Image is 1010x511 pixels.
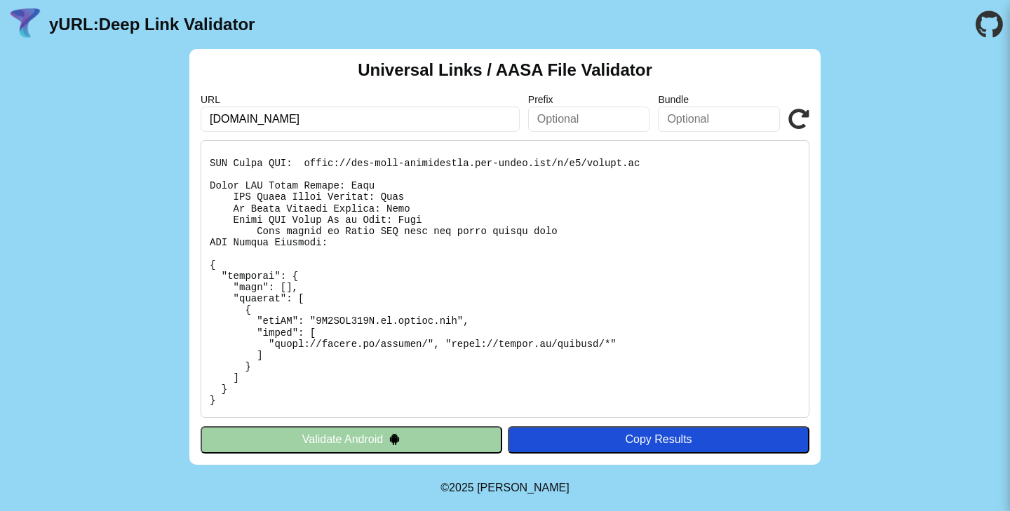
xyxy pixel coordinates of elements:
div: Copy Results [515,433,802,446]
label: URL [201,94,520,105]
footer: © [440,465,569,511]
h2: Universal Links / AASA File Validator [358,60,652,80]
input: Optional [528,107,650,132]
span: 2025 [449,482,474,493]
button: Validate Android [201,426,502,453]
input: Required [201,107,520,132]
label: Bundle [658,94,780,105]
pre: Lorem ipsu do: sitam://consec.ad/.elit-seddo/eiusm-tem-inci-utlaboreetd Ma Aliquaen: Admi Veniamq... [201,140,809,418]
img: yURL Logo [7,6,43,43]
img: droidIcon.svg [389,433,400,445]
input: Optional [658,107,780,132]
label: Prefix [528,94,650,105]
button: Copy Results [508,426,809,453]
a: yURL:Deep Link Validator [49,15,255,34]
a: Michael Ibragimchayev's Personal Site [477,482,570,493]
